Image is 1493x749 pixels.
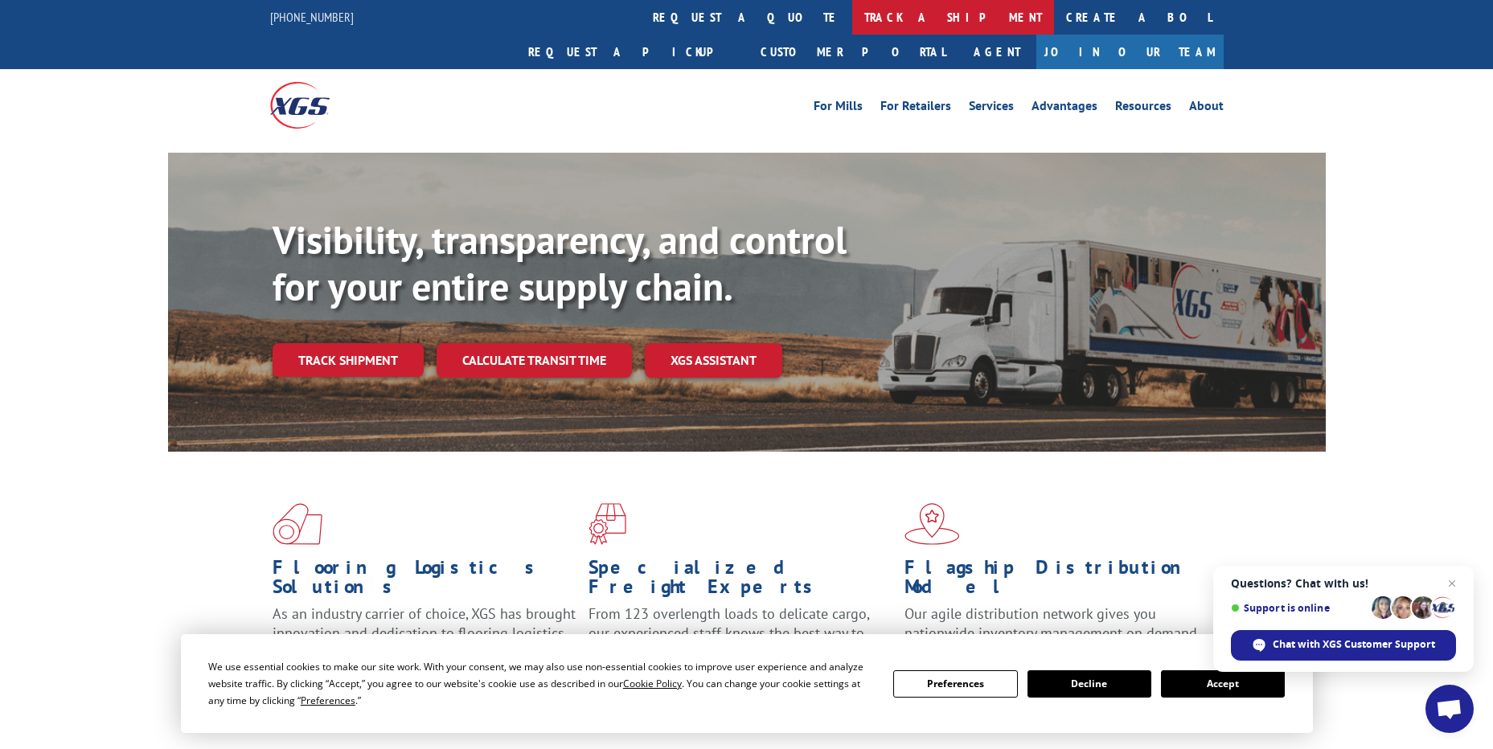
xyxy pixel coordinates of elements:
div: Cookie Consent Prompt [181,634,1313,733]
span: Support is online [1231,602,1366,614]
span: As an industry carrier of choice, XGS has brought innovation and dedication to flooring logistics... [273,604,576,661]
button: Preferences [893,670,1017,698]
a: Customer Portal [749,35,958,69]
p: From 123 overlength loads to delicate cargo, our experienced staff knows the best way to move you... [589,604,892,676]
span: Preferences [301,694,355,707]
a: Join Our Team [1036,35,1224,69]
span: Chat with XGS Customer Support [1231,630,1456,661]
a: Resources [1115,100,1171,117]
img: xgs-icon-focused-on-flooring-red [589,503,626,545]
h1: Flagship Distribution Model [904,558,1208,604]
a: For Retailers [880,100,951,117]
h1: Flooring Logistics Solutions [273,558,576,604]
a: XGS ASSISTANT [645,343,782,378]
button: Decline [1027,670,1151,698]
a: Services [969,100,1014,117]
span: Chat with XGS Customer Support [1273,637,1435,652]
a: Agent [958,35,1036,69]
span: Cookie Policy [623,677,682,690]
a: Calculate transit time [437,343,632,378]
img: xgs-icon-total-supply-chain-intelligence-red [273,503,322,545]
a: Advantages [1032,100,1097,117]
a: [PHONE_NUMBER] [270,9,354,25]
a: About [1189,100,1224,117]
span: Our agile distribution network gives you nationwide inventory management on demand. [904,604,1200,642]
a: Request a pickup [516,35,749,69]
a: For Mills [814,100,863,117]
h1: Specialized Freight Experts [589,558,892,604]
button: Accept [1161,670,1285,698]
b: Visibility, transparency, and control for your entire supply chain. [273,215,847,311]
a: Open chat [1425,685,1474,733]
span: Questions? Chat with us! [1231,577,1456,590]
img: xgs-icon-flagship-distribution-model-red [904,503,960,545]
div: We use essential cookies to make our site work. With your consent, we may also use non-essential ... [208,658,874,709]
a: Track shipment [273,343,424,377]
